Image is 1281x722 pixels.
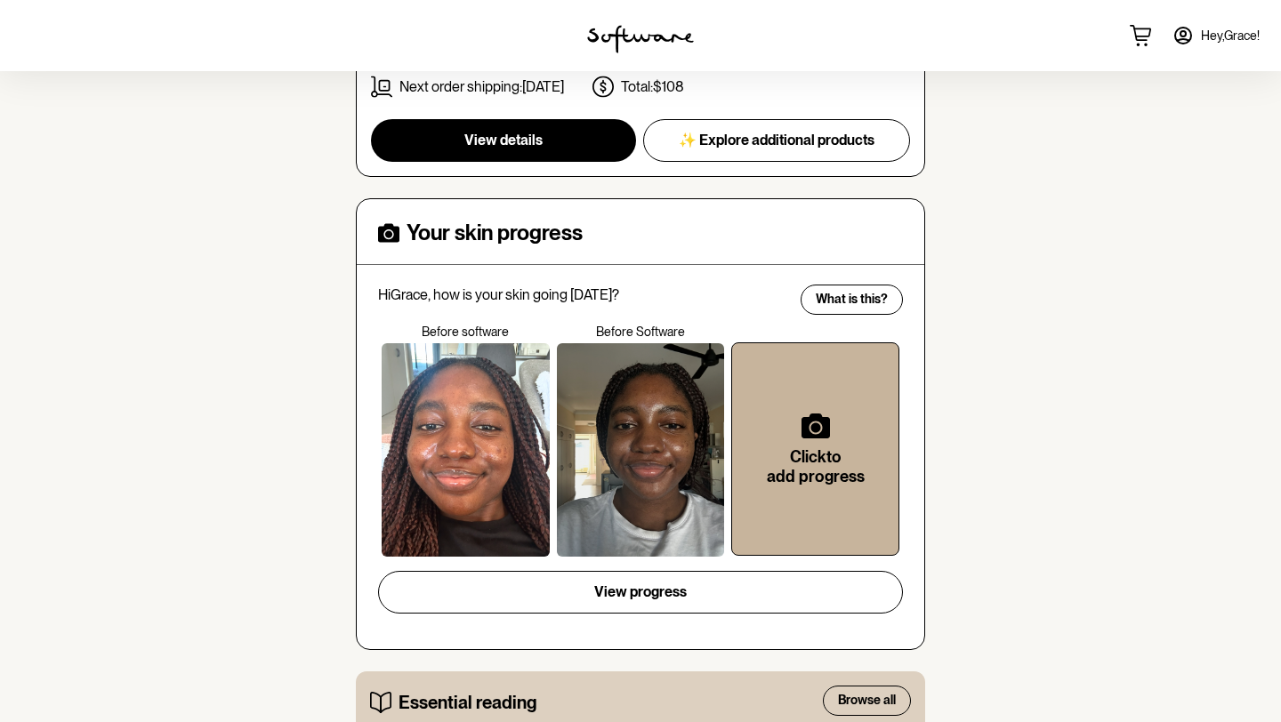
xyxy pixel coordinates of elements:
[407,221,583,246] h4: Your skin progress
[801,285,903,315] button: What is this?
[643,119,910,162] button: ✨ Explore additional products
[761,447,870,485] h6: Click to add progress
[378,571,903,614] button: View progress
[594,583,687,600] span: View progress
[399,78,564,95] p: Next order shipping: [DATE]
[1162,14,1270,57] a: Hey,Grace!
[621,78,684,95] p: Total: $108
[679,132,874,148] span: ✨ Explore additional products
[816,292,888,307] span: What is this?
[823,686,911,716] button: Browse all
[464,132,543,148] span: View details
[399,692,536,713] h5: Essential reading
[553,325,729,340] p: Before Software
[587,25,694,53] img: software logo
[371,119,636,162] button: View details
[838,693,896,708] span: Browse all
[378,325,553,340] p: Before software
[378,286,789,303] p: Hi Grace , how is your skin going [DATE]?
[1201,28,1260,44] span: Hey, Grace !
